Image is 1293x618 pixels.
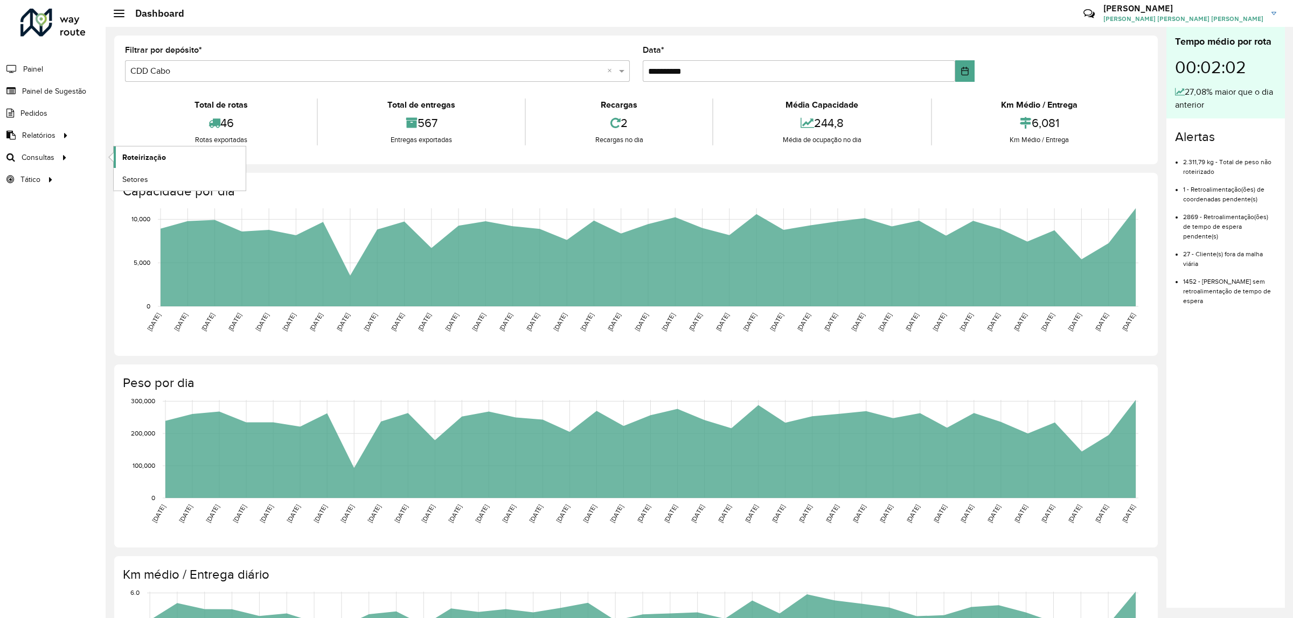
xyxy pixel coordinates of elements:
[173,312,189,332] text: [DATE]
[128,111,314,135] div: 46
[22,86,86,97] span: Painel de Sugestão
[22,152,54,163] span: Consultas
[643,44,664,57] label: Data
[935,111,1144,135] div: 6,081
[1103,3,1263,13] h3: [PERSON_NAME]
[498,312,513,332] text: [DATE]
[770,503,786,524] text: [DATE]
[474,503,490,524] text: [DATE]
[606,312,622,332] text: [DATE]
[123,567,1147,582] h4: Km médio / Entrega diário
[128,99,314,111] div: Total de rotas
[20,108,47,119] span: Pedidos
[1183,269,1276,306] li: 1452 - [PERSON_NAME] sem retroalimentação de tempo de espera
[796,312,811,332] text: [DATE]
[1175,49,1276,86] div: 00:02:02
[501,503,517,524] text: [DATE]
[716,135,928,145] div: Média de ocupação no dia
[1067,503,1082,524] text: [DATE]
[985,312,1001,332] text: [DATE]
[633,312,649,332] text: [DATE]
[1183,204,1276,241] li: 2869 - Retroalimentação(ões) de tempo de espera pendente(s)
[125,44,202,57] label: Filtrar por depósito
[254,312,270,332] text: [DATE]
[232,503,247,524] text: [DATE]
[955,60,974,82] button: Choose Date
[366,503,382,524] text: [DATE]
[663,503,678,524] text: [DATE]
[905,503,921,524] text: [DATE]
[555,503,571,524] text: [DATE]
[447,503,463,524] text: [DATE]
[150,503,166,524] text: [DATE]
[851,503,867,524] text: [DATE]
[1175,86,1276,111] div: 27,08% maior que o dia anterior
[1067,312,1082,332] text: [DATE]
[130,589,140,596] text: 6.0
[1175,129,1276,145] h4: Alertas
[131,430,155,437] text: 200,000
[1094,503,1109,524] text: [DATE]
[131,397,155,404] text: 300,000
[687,312,703,332] text: [DATE]
[281,312,297,332] text: [DATE]
[114,146,246,168] a: Roteirização
[308,312,324,332] text: [DATE]
[636,503,651,524] text: [DATE]
[717,503,732,524] text: [DATE]
[420,503,436,524] text: [DATE]
[1077,2,1101,25] a: Contato Rápido
[122,152,166,163] span: Roteirização
[607,65,616,78] span: Clear all
[1094,312,1109,332] text: [DATE]
[321,135,522,145] div: Entregas exportadas
[393,503,409,524] text: [DATE]
[146,312,162,332] text: [DATE]
[878,503,894,524] text: [DATE]
[986,503,1002,524] text: [DATE]
[850,312,866,332] text: [DATE]
[205,503,220,524] text: [DATE]
[932,503,948,524] text: [DATE]
[716,111,928,135] div: 244,8
[23,64,43,75] span: Painel
[363,312,378,332] text: [DATE]
[1175,34,1276,49] div: Tempo médio por rota
[529,111,710,135] div: 2
[114,168,246,190] a: Setores
[22,130,55,141] span: Relatórios
[743,503,759,524] text: [DATE]
[877,312,893,332] text: [DATE]
[321,99,522,111] div: Total de entregas
[579,312,595,332] text: [DATE]
[1103,14,1263,24] span: [PERSON_NAME] [PERSON_NAME] [PERSON_NAME]
[286,503,301,524] text: [DATE]
[123,375,1147,391] h4: Peso por dia
[133,462,155,469] text: 100,000
[134,259,150,266] text: 5,000
[958,312,974,332] text: [DATE]
[1012,312,1028,332] text: [DATE]
[935,99,1144,111] div: Km Médio / Entrega
[935,135,1144,145] div: Km Médio / Entrega
[321,111,522,135] div: 567
[716,99,928,111] div: Média Capacidade
[582,503,597,524] text: [DATE]
[931,312,947,332] text: [DATE]
[259,503,274,524] text: [DATE]
[609,503,624,524] text: [DATE]
[661,312,676,332] text: [DATE]
[200,312,215,332] text: [DATE]
[529,135,710,145] div: Recargas no dia
[151,494,155,501] text: 0
[690,503,705,524] text: [DATE]
[769,312,784,332] text: [DATE]
[335,312,351,332] text: [DATE]
[128,135,314,145] div: Rotas exportadas
[797,503,813,524] text: [DATE]
[742,312,757,332] text: [DATE]
[20,174,40,185] span: Tático
[227,312,242,332] text: [DATE]
[339,503,355,524] text: [DATE]
[147,303,150,310] text: 0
